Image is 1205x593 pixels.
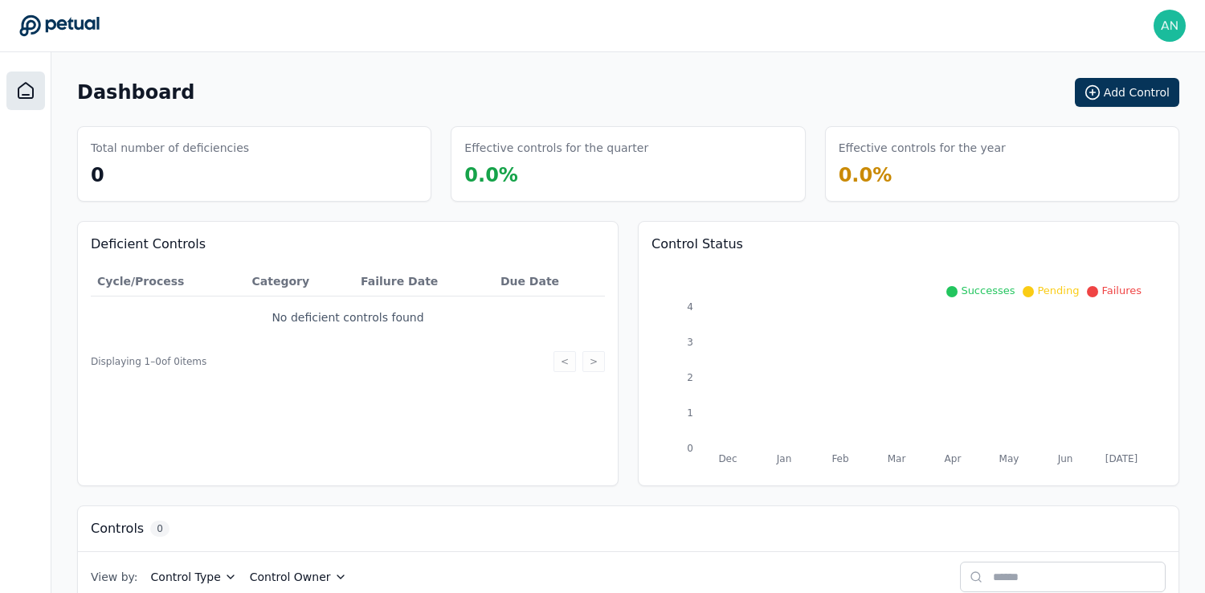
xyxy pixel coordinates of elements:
h3: Deficient Controls [91,235,605,254]
span: Pending [1037,284,1079,296]
th: Due Date [494,267,605,296]
span: Failures [1101,284,1142,296]
tspan: Dec [718,453,737,464]
tspan: [DATE] [1105,453,1138,464]
tspan: Jan [776,453,792,464]
h3: Effective controls for the year [839,140,1006,156]
th: Failure Date [354,267,494,296]
th: Category [245,267,354,296]
tspan: Feb [831,453,848,464]
button: Control Owner [250,569,347,585]
h3: Control Status [652,235,1166,254]
button: Control Type [151,569,237,585]
h3: Controls [91,519,144,538]
tspan: 4 [687,301,693,313]
span: Successes [961,284,1015,296]
h1: Dashboard [77,80,194,105]
tspan: Jun [1057,453,1073,464]
span: View by: [91,569,138,585]
tspan: 2 [687,372,693,383]
tspan: 1 [687,407,693,419]
span: 0 [150,521,170,537]
h3: Effective controls for the quarter [464,140,648,156]
tspan: 3 [687,337,693,348]
a: Go to Dashboard [19,14,100,37]
tspan: May [999,453,1019,464]
td: No deficient controls found [91,296,605,339]
h3: Total number of deficiencies [91,140,249,156]
span: 0 [91,164,104,186]
button: Add Control [1075,78,1179,107]
button: < [553,351,576,372]
tspan: Mar [888,453,906,464]
img: andrew.meyers@reddit.com [1154,10,1186,42]
span: 0.0 % [464,164,518,186]
span: 0.0 % [839,164,893,186]
button: > [582,351,605,372]
span: Displaying 1– 0 of 0 items [91,355,206,368]
th: Cycle/Process [91,267,245,296]
tspan: Apr [945,453,962,464]
tspan: 0 [687,443,693,454]
a: Dashboard [6,72,45,110]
